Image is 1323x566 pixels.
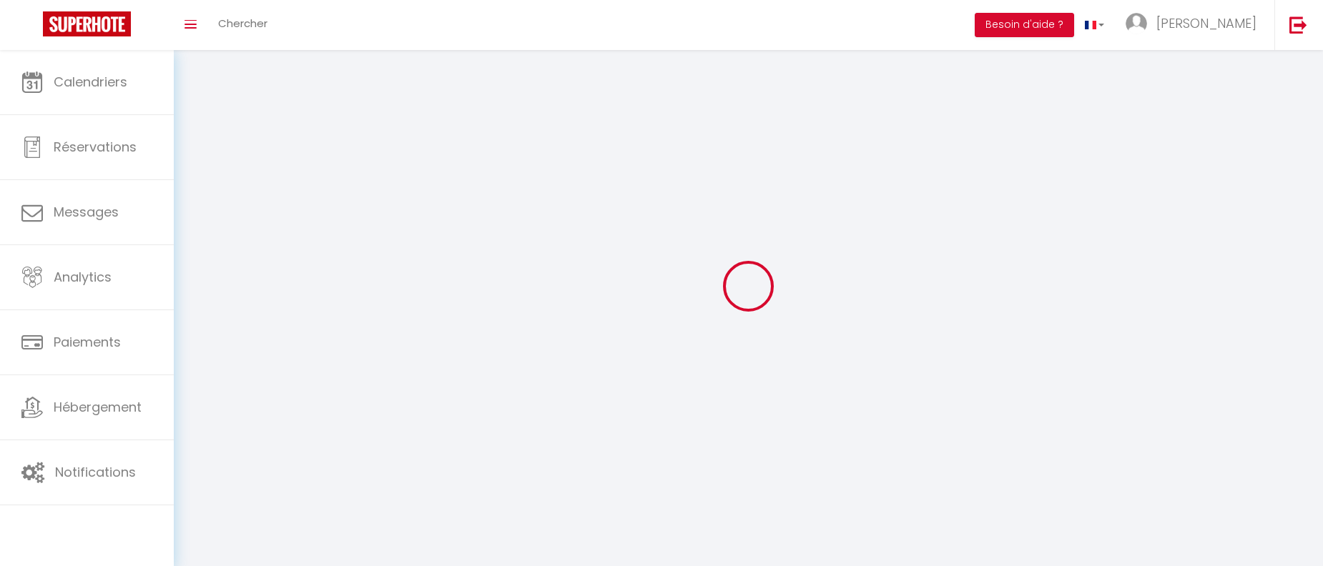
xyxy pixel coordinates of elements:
[54,203,119,221] span: Messages
[975,13,1074,37] button: Besoin d'aide ?
[54,138,137,156] span: Réservations
[11,6,54,49] button: Ouvrir le widget de chat LiveChat
[1156,14,1256,32] span: [PERSON_NAME]
[1126,13,1147,34] img: ...
[218,16,267,31] span: Chercher
[54,73,127,91] span: Calendriers
[43,11,131,36] img: Super Booking
[54,333,121,351] span: Paiements
[54,398,142,416] span: Hébergement
[1289,16,1307,34] img: logout
[54,268,112,286] span: Analytics
[55,463,136,481] span: Notifications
